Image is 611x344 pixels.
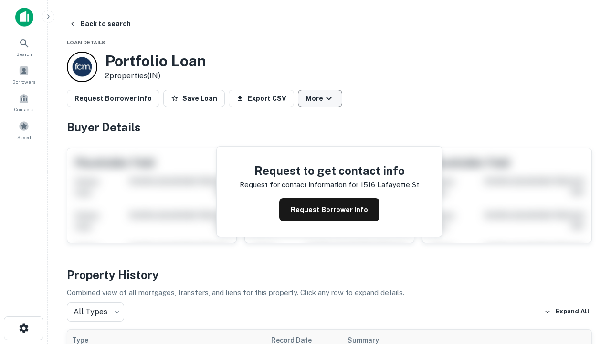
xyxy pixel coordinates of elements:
p: 2 properties (IN) [105,70,206,82]
a: Search [3,34,45,60]
button: Expand All [542,305,592,319]
button: Save Loan [163,90,225,107]
span: Loan Details [67,40,105,45]
h4: Property History [67,266,592,283]
a: Borrowers [3,62,45,87]
p: 1516 lafayette st [360,179,419,191]
button: Request Borrower Info [279,198,379,221]
button: More [298,90,342,107]
h3: Portfolio Loan [105,52,206,70]
span: Search [16,50,32,58]
p: Request for contact information for [240,179,358,191]
p: Combined view of all mortgages, transfers, and liens for this property. Click any row to expand d... [67,287,592,299]
h4: Buyer Details [67,118,592,136]
img: capitalize-icon.png [15,8,33,27]
span: Contacts [14,106,33,113]
button: Back to search [65,15,135,32]
h4: Request to get contact info [240,162,419,179]
iframe: Chat Widget [563,237,611,283]
div: All Types [67,302,124,322]
span: Saved [17,133,31,141]
a: Saved [3,117,45,143]
button: Request Borrower Info [67,90,159,107]
span: Borrowers [12,78,35,86]
button: Export CSV [229,90,294,107]
a: Contacts [3,89,45,115]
